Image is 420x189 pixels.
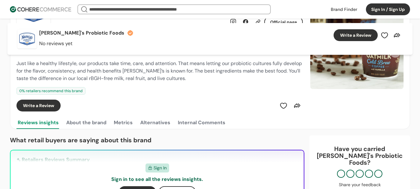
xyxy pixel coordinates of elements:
div: Share your feedback [316,182,404,188]
button: Write a Review [16,100,61,111]
span: Sign In [154,165,167,171]
div: 0 % retailers recommend this brand [16,87,85,95]
p: What retail buyers are saying about this brand [10,135,304,145]
button: About the brand [65,116,108,129]
button: Sign In / Sign Up [366,3,410,15]
button: Official page [264,16,303,28]
button: Alternatives [139,116,172,129]
button: Metrics [113,116,134,129]
span: Just like a healthy lifestyle, our products take time, care, and attention. That means letting ou... [16,60,302,82]
div: Have you carried [316,145,404,166]
p: [PERSON_NAME]'s Probiotic Foods ? [316,152,404,166]
button: Reviews insights [16,116,60,129]
p: Sign in to see all the reviews insights. [111,176,203,183]
img: Cohere Logo [10,6,71,12]
div: Internal Comments [178,119,225,126]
